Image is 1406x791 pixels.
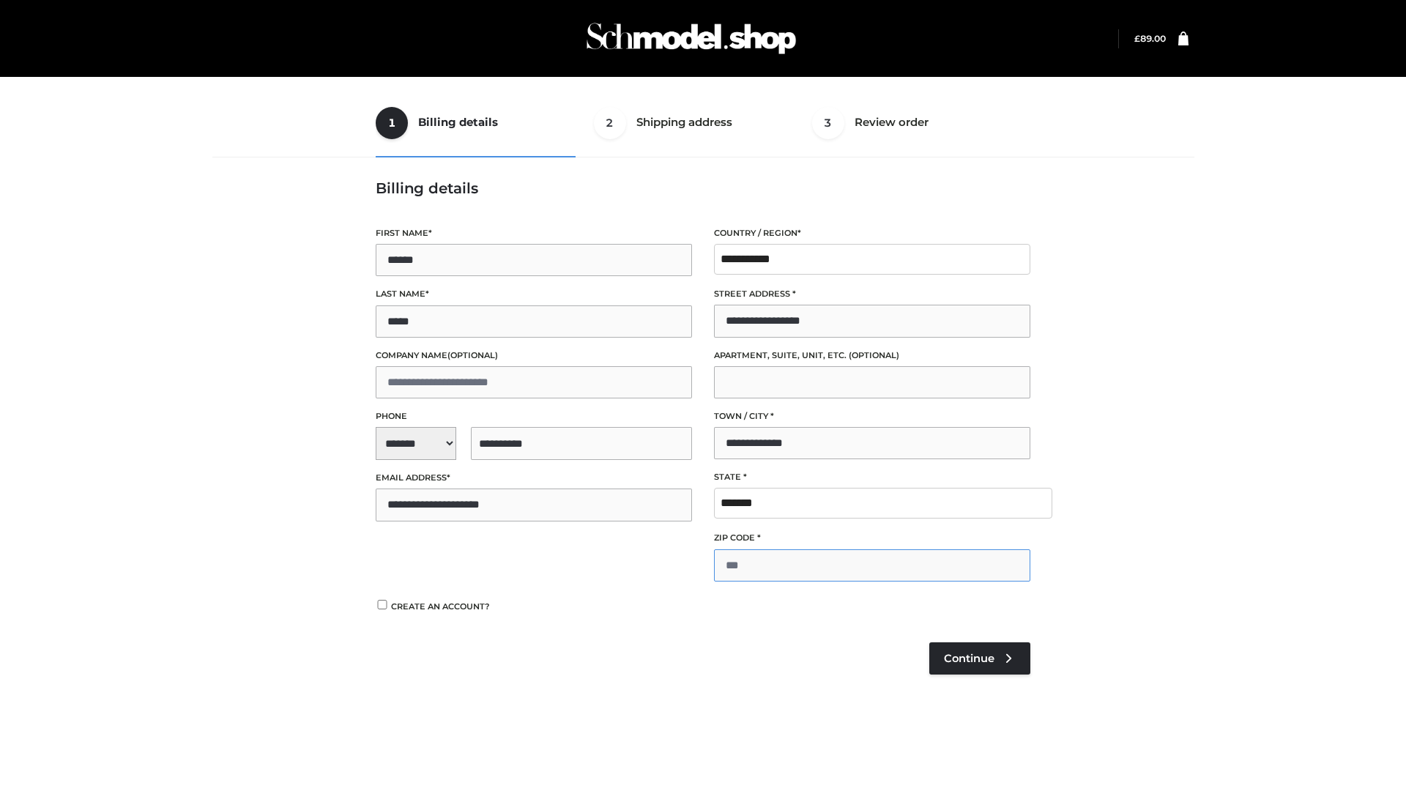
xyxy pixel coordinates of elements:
label: Street address [714,287,1030,301]
label: State [714,470,1030,484]
label: Last name [376,287,692,301]
label: Phone [376,409,692,423]
span: (optional) [447,350,498,360]
span: Continue [944,652,994,665]
a: £89.00 [1134,33,1166,44]
a: Continue [929,642,1030,675]
span: £ [1134,33,1140,44]
label: Company name [376,349,692,363]
label: Apartment, suite, unit, etc. [714,349,1030,363]
label: Email address [376,471,692,485]
label: First name [376,226,692,240]
label: Country / Region [714,226,1030,240]
input: Create an account? [376,600,389,609]
h3: Billing details [376,179,1030,197]
span: Create an account? [391,601,490,612]
img: Schmodel Admin 964 [581,10,801,67]
bdi: 89.00 [1134,33,1166,44]
label: ZIP Code [714,531,1030,545]
label: Town / City [714,409,1030,423]
span: (optional) [849,350,899,360]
